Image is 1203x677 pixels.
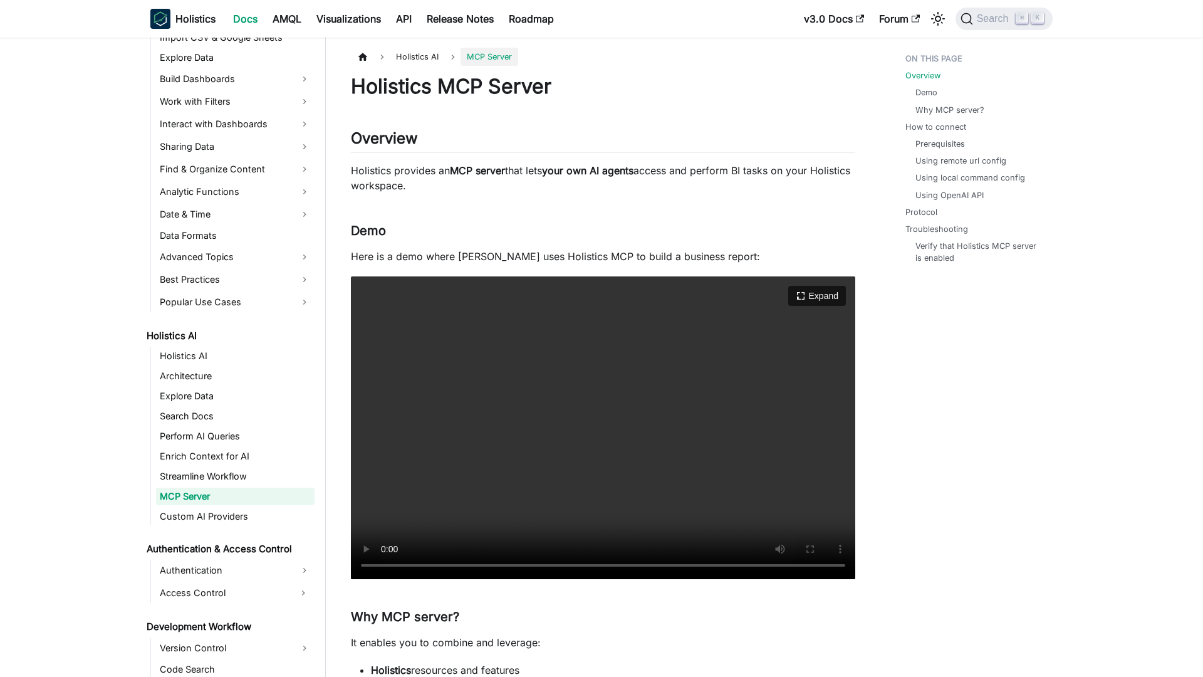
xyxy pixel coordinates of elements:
a: Popular Use Cases [156,292,315,312]
h3: Why MCP server? [351,609,855,625]
a: Demo [915,87,937,98]
strong: MCP server [450,164,505,177]
span: Holistics AI [390,48,445,66]
a: Date & Time [156,204,315,224]
a: Release Notes [419,9,501,29]
span: Search [973,13,1016,24]
strong: Holistics [371,664,411,676]
a: Sharing Data [156,137,315,157]
a: API [388,9,419,29]
a: Explore Data [156,387,315,405]
strong: your own AI agents [542,164,633,177]
a: Using remote url config [915,155,1006,167]
a: Access Control [156,583,292,603]
a: Development Workflow [143,618,315,636]
img: Holistics [150,9,170,29]
video: Your browser does not support embedding video, but you can . [351,276,855,579]
a: Streamline Workflow [156,468,315,485]
span: MCP Server [461,48,518,66]
a: Authentication & Access Control [143,540,315,558]
nav: Docs sidebar [138,38,326,677]
a: Version Control [156,638,315,658]
a: Search Docs [156,407,315,425]
a: Using local command config [915,172,1025,184]
a: Explore Data [156,49,315,66]
button: Expand video [788,286,846,306]
a: Authentication [156,560,315,580]
a: Home page [351,48,375,66]
h1: Holistics MCP Server [351,74,855,99]
a: AMQL [265,9,309,29]
kbd: ⌘ [1016,13,1028,24]
a: Visualizations [309,9,388,29]
b: Holistics [175,11,216,26]
a: Forum [872,9,927,29]
a: Custom AI Providers [156,508,315,525]
a: Interact with Dashboards [156,114,315,134]
a: Best Practices [156,270,315,290]
button: Expand sidebar category 'Access Control' [292,583,315,603]
a: Overview [905,70,940,81]
a: Perform AI Queries [156,428,315,445]
button: Switch between dark and light mode (currently light mode) [928,9,948,29]
a: Build Dashboards [156,69,315,89]
a: Roadmap [501,9,561,29]
p: It enables you to combine and leverage: [351,635,855,650]
a: Holistics AI [156,347,315,365]
a: MCP Server [156,488,315,505]
a: HolisticsHolistics [150,9,216,29]
a: Using OpenAI API [915,189,984,201]
a: Prerequisites [915,138,965,150]
a: How to connect [905,121,966,133]
a: Docs [226,9,265,29]
a: Import CSV & Google Sheets [156,29,315,46]
nav: Breadcrumbs [351,48,855,66]
a: Architecture [156,367,315,385]
a: Find & Organize Content [156,159,315,179]
a: Data Formats [156,227,315,244]
p: Here is a demo where [PERSON_NAME] uses Holistics MCP to build a business report: [351,249,855,264]
a: Verify that Holistics MCP server is enabled [915,240,1040,264]
a: Enrich Context for AI [156,448,315,465]
button: Search (Command+K) [956,8,1053,30]
a: v3.0 Docs [796,9,872,29]
a: Protocol [905,206,937,218]
a: Holistics AI [143,327,315,345]
p: Holistics provides an that lets access and perform BI tasks on your Holistics workspace. [351,163,855,193]
h2: Overview [351,129,855,153]
a: Advanced Topics [156,247,315,267]
a: Work with Filters [156,92,315,112]
a: Why MCP server? [915,104,984,116]
h3: Demo [351,223,855,239]
a: Troubleshooting [905,223,968,235]
a: Analytic Functions [156,182,315,202]
kbd: K [1031,13,1044,24]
